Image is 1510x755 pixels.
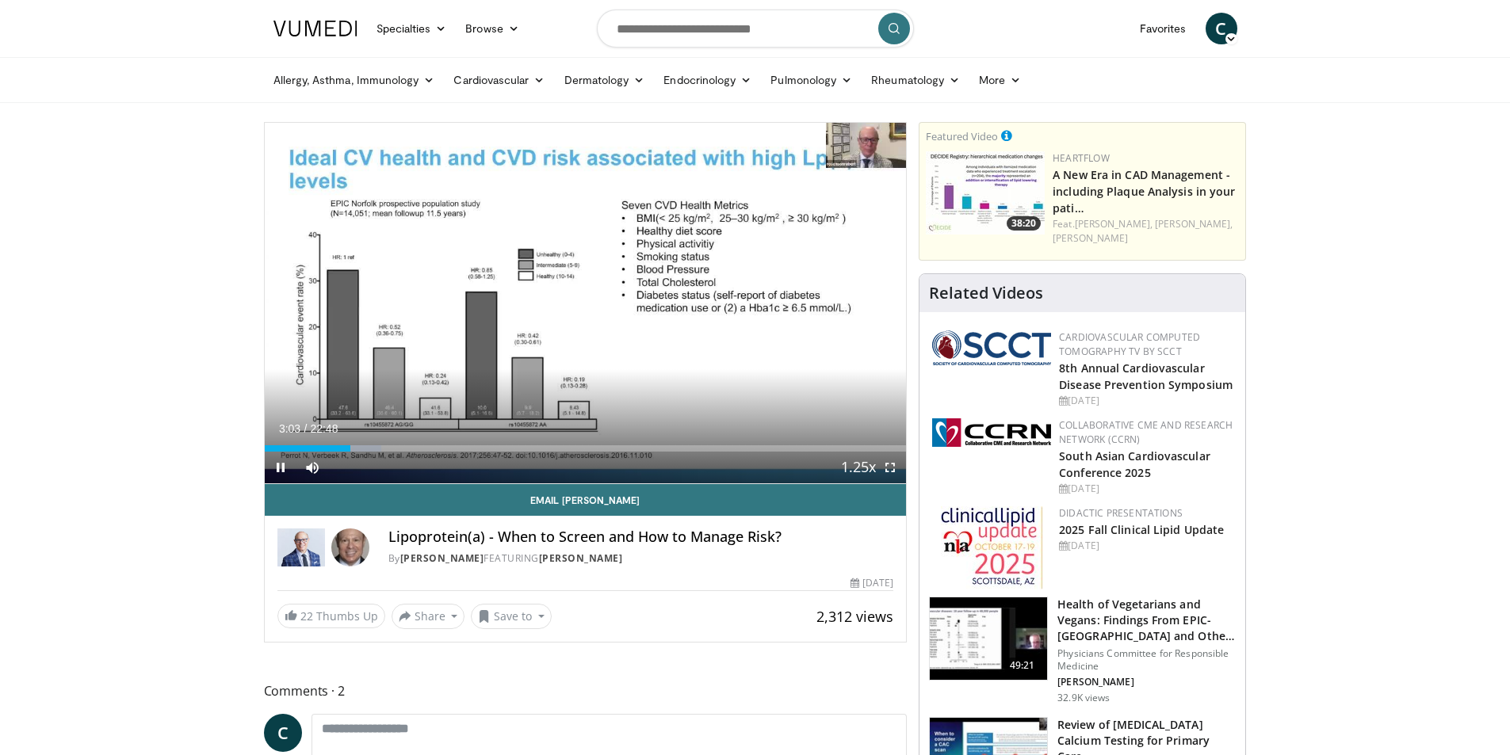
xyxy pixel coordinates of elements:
[932,418,1051,447] img: a04ee3ba-8487-4636-b0fb-5e8d268f3737.png.150x105_q85_autocrop_double_scale_upscale_version-0.2.png
[1053,151,1110,165] a: Heartflow
[277,528,325,566] img: Dr. Robert S. Rosenson
[1059,394,1233,408] div: [DATE]
[388,528,894,546] h4: Lipoprotein(a) - When to Screen and How to Manage Risk?
[264,714,302,752] a: C
[265,123,907,484] video-js: Video Player
[1059,522,1224,537] a: 2025 Fall Clinical Lipid Update
[926,151,1045,235] img: 738d0e2d-290f-4d89-8861-908fb8b721dc.150x105_q85_crop-smart_upscale.jpg
[1059,482,1233,496] div: [DATE]
[1059,539,1233,553] div: [DATE]
[843,452,874,483] button: Playback Rate
[1075,217,1153,231] a: [PERSON_NAME],
[1007,216,1041,231] span: 38:20
[816,607,893,626] span: 2,312 views
[969,64,1030,96] a: More
[555,64,655,96] a: Dermatology
[761,64,862,96] a: Pulmonology
[654,64,761,96] a: Endocrinology
[277,604,385,628] a: 22 Thumbs Up
[862,64,969,96] a: Rheumatology
[456,13,529,44] a: Browse
[1130,13,1196,44] a: Favorites
[1059,448,1210,480] a: South Asian Cardiovascular Conference 2025
[392,604,465,629] button: Share
[929,597,1236,704] a: 49:21 Health of Vegetarians and Vegans: Findings From EPIC-[GEOGRAPHIC_DATA] and Othe… Physicians...
[874,452,906,483] button: Fullscreen
[1053,217,1239,246] div: Feat.
[1059,418,1233,446] a: Collaborative CME and Research Network (CCRN)
[941,506,1043,589] img: d65bce67-f81a-47c5-b47d-7b8806b59ca8.jpg.150x105_q85_autocrop_double_scale_upscale_version-0.2.jpg
[851,576,893,590] div: [DATE]
[1057,597,1236,644] h3: Health of Vegetarians and Vegans: Findings From EPIC-[GEOGRAPHIC_DATA] and Othe…
[367,13,457,44] a: Specialties
[1057,676,1236,688] p: [PERSON_NAME]
[304,422,308,435] span: /
[1053,167,1235,215] a: A New Era in CAD Management - including Plaque Analysis in your pati…
[932,330,1051,365] img: 51a70120-4f25-49cc-93a4-67582377e75f.png.150x105_q85_autocrop_double_scale_upscale_version-0.2.png
[1053,231,1128,245] a: [PERSON_NAME]
[1206,13,1237,44] a: C
[1059,506,1233,520] div: Didactic Presentations
[400,551,484,565] a: [PERSON_NAME]
[331,528,369,566] img: Avatar
[1057,647,1236,673] p: Physicians Committee for Responsible Medicine
[926,129,998,143] small: Featured Video
[444,64,554,96] a: Cardiovascular
[539,551,623,565] a: [PERSON_NAME]
[264,681,908,701] span: Comments 2
[265,445,907,452] div: Progress Bar
[926,151,1045,235] a: 38:20
[264,64,445,96] a: Allergy, Asthma, Immunology
[300,608,313,623] span: 22
[279,422,300,435] span: 3:03
[1059,330,1200,358] a: Cardiovascular Computed Tomography TV by SCCT
[273,21,357,36] img: VuMedi Logo
[1057,692,1110,704] p: 32.9K views
[296,452,328,483] button: Mute
[310,422,338,435] span: 22:48
[1003,658,1042,673] span: 49:21
[265,452,296,483] button: Pause
[597,10,914,48] input: Search topics, interventions
[471,604,552,629] button: Save to
[388,551,894,566] div: By FEATURING
[265,484,907,516] a: Email [PERSON_NAME]
[930,597,1047,680] img: 606f2b51-b844-428b-aa21-8c0c72d5a896.150x105_q85_crop-smart_upscale.jpg
[1155,217,1233,231] a: [PERSON_NAME],
[1059,360,1233,392] a: 8th Annual Cardiovascular Disease Prevention Symposium
[929,284,1043,303] h4: Related Videos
